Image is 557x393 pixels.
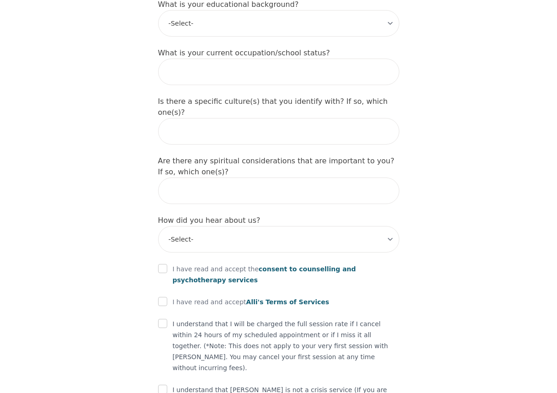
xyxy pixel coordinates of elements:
label: Is there a specific culture(s) that you identify with? If so, which one(s)? [158,97,388,117]
label: Are there any spiritual considerations that are important to you? If so, which one(s)? [158,156,394,176]
p: I understand that I will be charged the full session rate if I cancel within 24 hours of my sched... [173,318,399,373]
span: consent to counselling and psychotherapy services [173,265,356,284]
p: I have read and accept the [173,264,399,285]
p: I have read and accept [173,296,329,307]
span: Alli's Terms of Services [246,298,329,306]
label: How did you hear about us? [158,216,260,225]
label: What is your current occupation/school status? [158,48,330,57]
